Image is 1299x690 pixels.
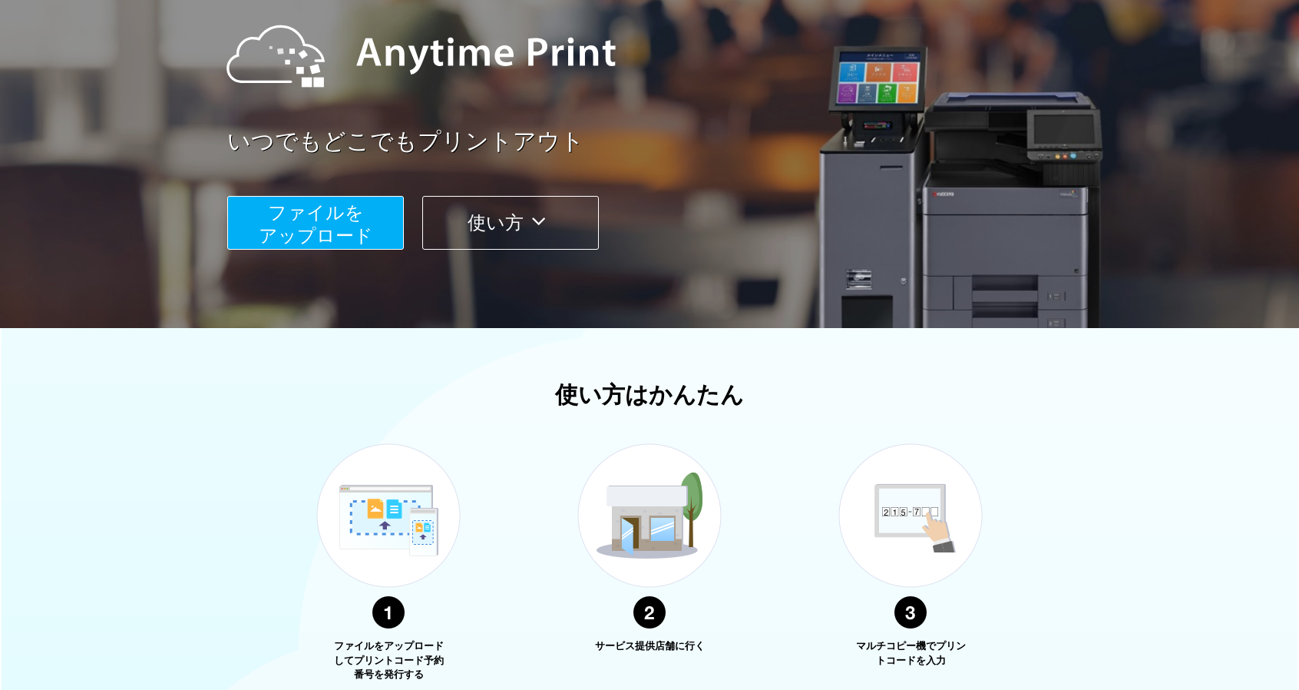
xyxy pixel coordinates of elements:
a: いつでもどこでもプリントアウト [227,125,1110,158]
p: マルチコピー機でプリントコードを入力 [853,639,968,668]
p: ファイルをアップロードしてプリントコード予約番号を発行する [331,639,446,682]
p: サービス提供店舗に行く [592,639,707,654]
button: 使い方 [422,196,599,250]
button: ファイルを​​アップロード [227,196,404,250]
span: ファイルを ​​アップロード [259,202,373,246]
